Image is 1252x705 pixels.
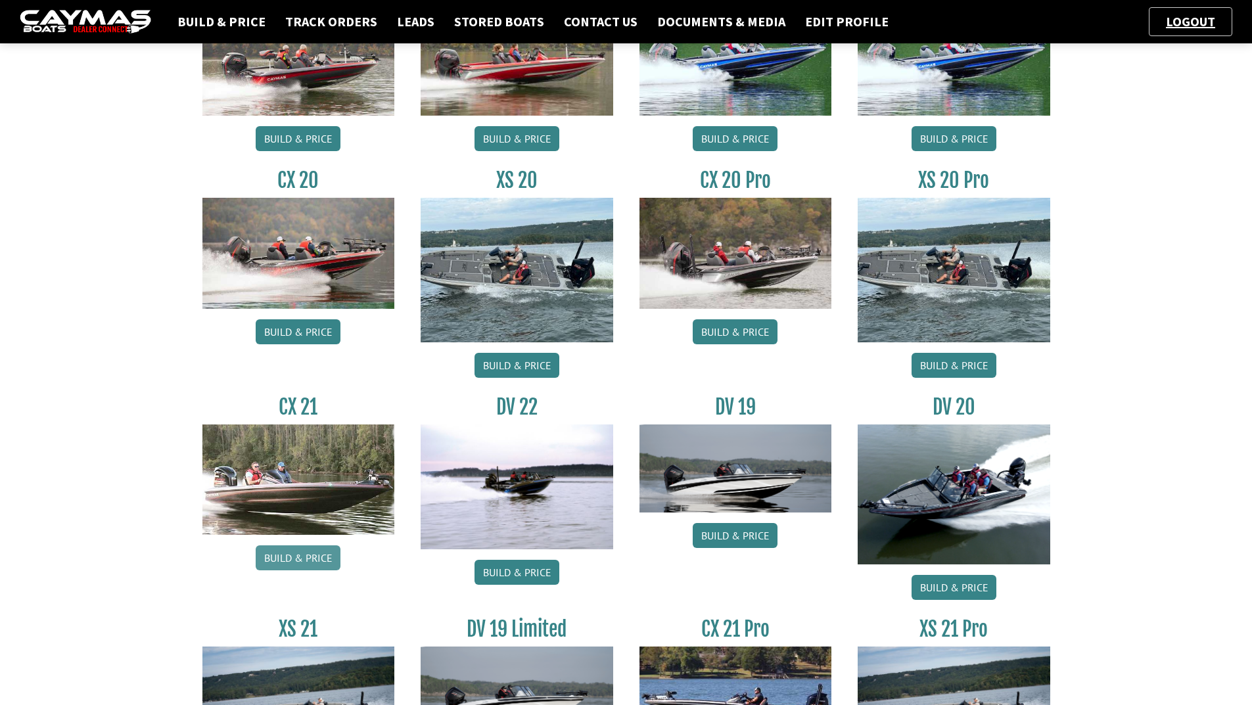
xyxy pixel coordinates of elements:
[858,395,1050,419] h3: DV 20
[639,5,832,116] img: CX19_thumbnail.jpg
[256,126,340,151] a: Build & Price
[858,617,1050,641] h3: XS 21 Pro
[279,13,384,30] a: Track Orders
[858,198,1050,342] img: XS_20_resized.jpg
[421,168,613,193] h3: XS 20
[475,560,559,585] a: Build & Price
[202,395,395,419] h3: CX 21
[858,424,1050,564] img: DV_20_from_website_for_caymas_connect.png
[421,395,613,419] h3: DV 22
[202,5,395,116] img: CX-18S_thumbnail.jpg
[639,424,832,512] img: dv-19-ban_from_website_for_caymas_connect.png
[256,545,340,570] a: Build & Price
[475,126,559,151] a: Build & Price
[639,395,832,419] h3: DV 19
[693,126,777,151] a: Build & Price
[202,198,395,308] img: CX-20_thumbnail.jpg
[202,617,395,641] h3: XS 21
[651,13,792,30] a: Documents & Media
[390,13,441,30] a: Leads
[912,126,996,151] a: Build & Price
[20,10,151,34] img: caymas-dealer-connect-2ed40d3bc7270c1d8d7ffb4b79bf05adc795679939227970def78ec6f6c03838.gif
[693,319,777,344] a: Build & Price
[912,575,996,600] a: Build & Price
[693,523,777,548] a: Build & Price
[557,13,644,30] a: Contact Us
[421,198,613,342] img: XS_20_resized.jpg
[475,353,559,378] a: Build & Price
[1159,13,1222,30] a: Logout
[202,424,395,535] img: CX21_thumb.jpg
[639,168,832,193] h3: CX 20 Pro
[171,13,272,30] a: Build & Price
[858,168,1050,193] h3: XS 20 Pro
[639,198,832,308] img: CX-20Pro_thumbnail.jpg
[256,319,340,344] a: Build & Price
[858,5,1050,116] img: CX19_thumbnail.jpg
[799,13,895,30] a: Edit Profile
[421,617,613,641] h3: DV 19 Limited
[912,353,996,378] a: Build & Price
[448,13,551,30] a: Stored Boats
[421,424,613,549] img: DV22_original_motor_cropped_for_caymas_connect.jpg
[639,617,832,641] h3: CX 21 Pro
[202,168,395,193] h3: CX 20
[421,5,613,116] img: CX-18SS_thumbnail.jpg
